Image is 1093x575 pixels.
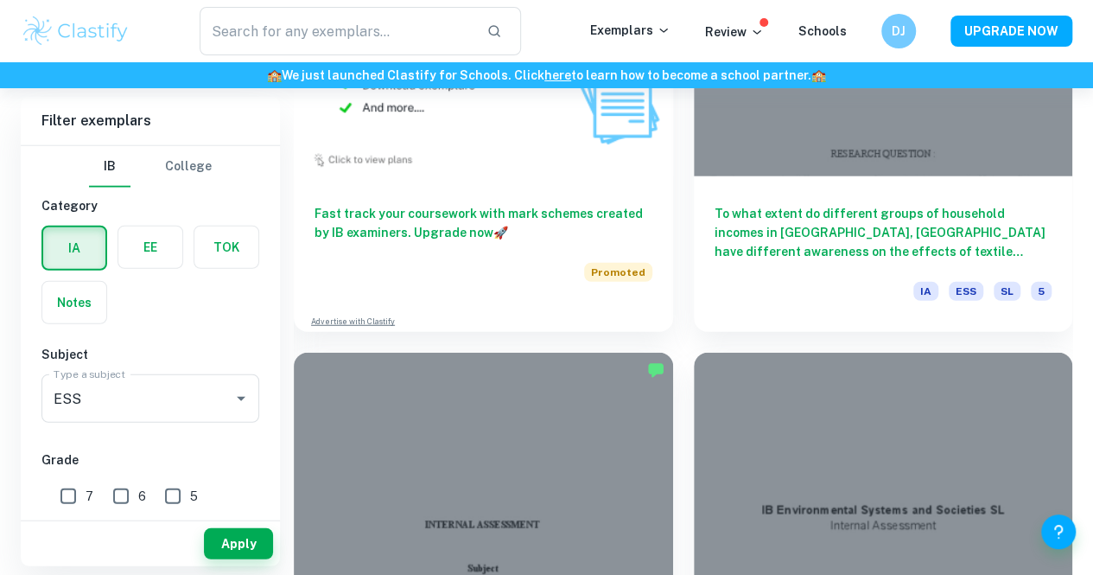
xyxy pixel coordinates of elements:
[994,282,1020,301] span: SL
[1031,282,1052,301] span: 5
[165,146,212,188] button: College
[311,316,395,328] a: Advertise with Clastify
[889,22,909,41] h6: DJ
[590,21,670,40] p: Exemplars
[41,196,259,215] h6: Category
[705,22,764,42] p: Review
[89,146,130,188] button: IB
[86,487,93,506] span: 7
[811,68,826,82] span: 🏫
[493,226,508,240] span: 🚀
[229,387,253,411] button: Open
[544,68,571,82] a: here
[54,367,125,381] label: Type a subject
[41,450,259,470] h6: Grade
[200,7,473,55] input: Search for any exemplars...
[715,204,1052,261] h6: To what extent do different groups of household incomes in [GEOGRAPHIC_DATA], [GEOGRAPHIC_DATA] h...
[21,97,280,145] h6: Filter exemplars
[913,282,938,301] span: IA
[3,66,1090,85] h6: We just launched Clastify for Schools. Click to learn how to become a school partner.
[138,487,146,506] span: 6
[798,24,847,38] a: Schools
[881,14,916,48] button: DJ
[204,528,273,559] button: Apply
[190,487,198,506] span: 5
[267,68,282,82] span: 🏫
[43,227,105,269] button: IA
[118,227,182,268] button: EE
[41,345,259,364] h6: Subject
[89,146,212,188] div: Filter type choice
[194,227,258,268] button: TOK
[315,204,652,242] h6: Fast track your coursework with mark schemes created by IB examiners. Upgrade now
[21,14,130,48] img: Clastify logo
[950,16,1072,47] button: UPGRADE NOW
[949,282,983,301] span: ESS
[1041,514,1076,549] button: Help and Feedback
[42,282,106,323] button: Notes
[584,263,652,282] span: Promoted
[647,361,664,379] img: Marked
